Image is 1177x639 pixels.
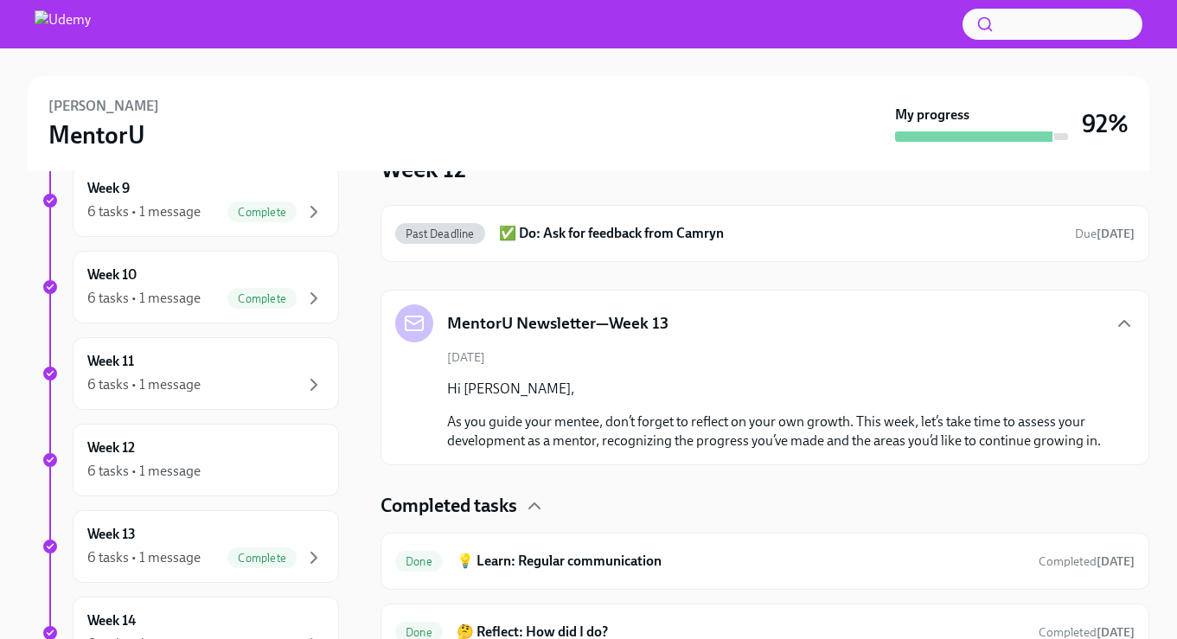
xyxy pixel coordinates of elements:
[381,493,517,519] h4: Completed tasks
[395,555,443,568] span: Done
[499,224,1061,243] h6: ✅ Do: Ask for feedback from Camryn
[395,547,1135,575] a: Done💡 Learn: Regular communicationCompleted[DATE]
[42,510,339,583] a: Week 136 tasks • 1 messageComplete
[447,349,485,366] span: [DATE]
[447,312,668,335] h5: MentorU Newsletter—Week 13
[1075,226,1135,242] span: August 8th, 2025 21:00
[1082,108,1129,139] h3: 92%
[227,292,297,305] span: Complete
[87,265,137,284] h6: Week 10
[227,206,297,219] span: Complete
[1097,554,1135,569] strong: [DATE]
[48,97,159,116] h6: [PERSON_NAME]
[87,548,201,567] div: 6 tasks • 1 message
[227,552,297,565] span: Complete
[1039,554,1135,569] span: Completed
[395,220,1135,247] a: Past Deadline✅ Do: Ask for feedback from CamrynDue[DATE]
[42,337,339,410] a: Week 116 tasks • 1 message
[457,552,1025,571] h6: 💡 Learn: Regular communication
[381,493,1149,519] div: Completed tasks
[87,525,136,544] h6: Week 13
[87,352,134,371] h6: Week 11
[395,227,485,240] span: Past Deadline
[42,251,339,323] a: Week 106 tasks • 1 messageComplete
[87,462,201,481] div: 6 tasks • 1 message
[87,611,136,630] h6: Week 14
[1097,227,1135,241] strong: [DATE]
[447,380,1107,399] p: Hi [PERSON_NAME],
[35,10,91,38] img: Udemy
[42,424,339,496] a: Week 126 tasks • 1 message
[1075,227,1135,241] span: Due
[42,164,339,237] a: Week 96 tasks • 1 messageComplete
[87,289,201,308] div: 6 tasks • 1 message
[87,375,201,394] div: 6 tasks • 1 message
[87,179,130,198] h6: Week 9
[87,438,135,457] h6: Week 12
[48,119,145,150] h3: MentorU
[87,202,201,221] div: 6 tasks • 1 message
[395,626,443,639] span: Done
[447,412,1107,450] p: As you guide your mentee, don’t forget to reflect on your own growth. This week, let’s take time ...
[895,105,969,125] strong: My progress
[1039,553,1135,570] span: August 11th, 2025 07:42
